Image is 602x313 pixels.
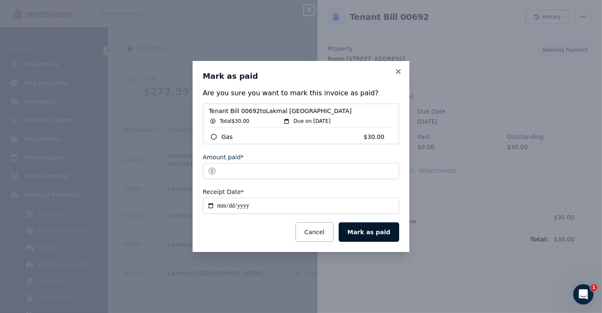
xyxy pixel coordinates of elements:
span: Gas [221,133,233,141]
button: Cancel [295,222,333,242]
iframe: Intercom live chat [573,284,594,305]
p: Are you sure you want to mark this invoice as paid? [203,88,399,98]
span: $30.00 [364,133,393,141]
button: Mark as paid [339,222,399,242]
span: Due on [DATE] [293,118,330,125]
span: 1 [591,284,597,291]
label: Amount paid* [203,153,244,161]
span: Tenant Bill 00692 to Lakmal [GEOGRAPHIC_DATA] [209,107,393,115]
span: Total $30.00 [220,118,249,125]
label: Receipt Date* [203,188,244,196]
h3: Mark as paid [203,71,399,81]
